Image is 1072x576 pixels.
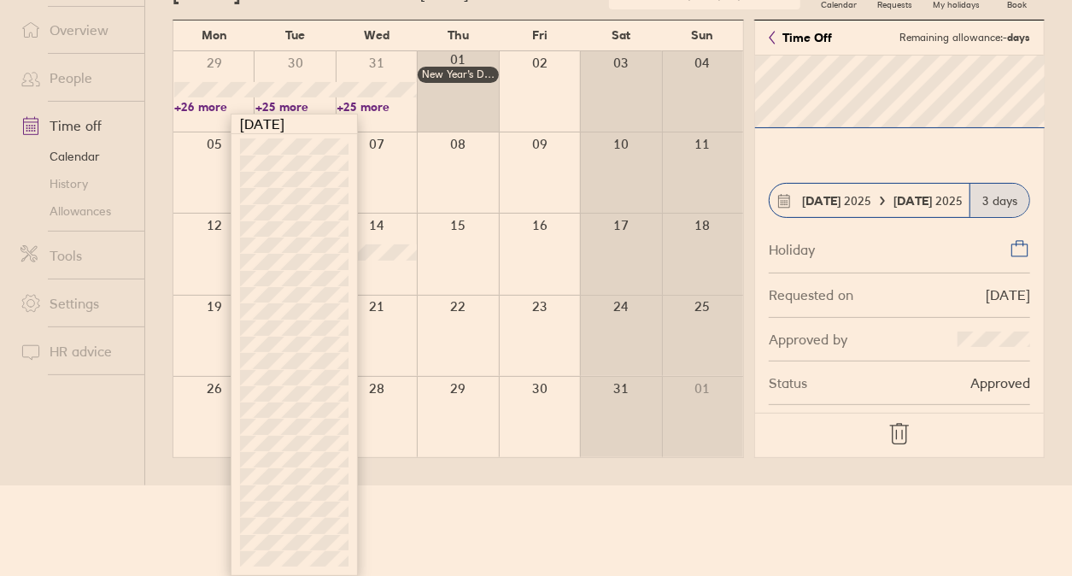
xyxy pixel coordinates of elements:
[769,287,853,303] div: Requested on
[7,143,144,170] a: Calendar
[202,28,227,42] span: Mon
[769,332,847,347] div: Approved by
[7,109,144,143] a: Time off
[7,170,144,197] a: History
[231,115,357,134] div: [DATE]
[422,68,495,80] div: New Year’s Day
[691,28,713,42] span: Sun
[970,375,1030,391] div: Approved
[532,28,548,42] span: Fri
[986,287,1030,303] div: [DATE]
[7,286,144,320] a: Settings
[337,99,417,115] a: +25 more
[1003,31,1030,44] strong: - days
[802,193,841,209] strong: [DATE]
[255,99,335,115] a: +25 more
[802,194,871,208] span: 2025
[174,99,254,115] a: +26 more
[769,375,807,391] div: Status
[7,61,144,95] a: People
[7,238,144,273] a: Tools
[893,193,935,209] strong: [DATE]
[364,28,390,42] span: Wed
[899,32,1030,44] span: Remaining allowance:
[7,13,144,47] a: Overview
[612,28,630,42] span: Sat
[769,238,815,257] div: Holiday
[969,184,1029,217] div: 3 days
[7,334,144,368] a: HR advice
[448,28,469,42] span: Thu
[7,197,144,225] a: Allowances
[893,194,963,208] span: 2025
[285,28,305,42] span: Tue
[769,31,832,44] a: Time Off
